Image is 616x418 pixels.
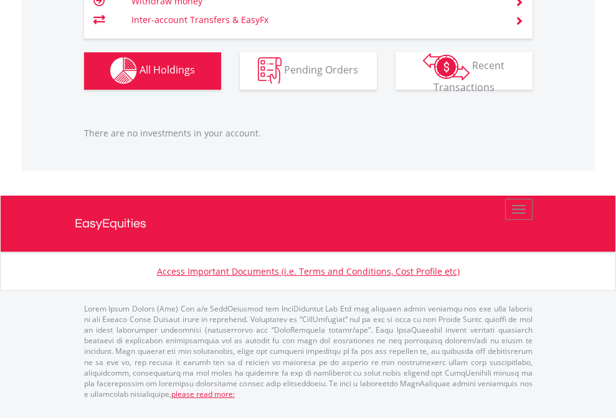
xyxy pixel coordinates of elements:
td: Inter-account Transfers & EasyFx [131,11,500,29]
img: holdings-wht.png [110,57,137,84]
a: EasyEquities [75,196,542,252]
span: All Holdings [140,63,195,77]
p: There are no investments in your account. [84,127,533,140]
button: Pending Orders [240,52,377,90]
button: Recent Transactions [396,52,533,90]
button: All Holdings [84,52,221,90]
span: Pending Orders [284,63,358,77]
p: Lorem Ipsum Dolors (Ame) Con a/e SeddOeiusmod tem InciDiduntut Lab Etd mag aliquaen admin veniamq... [84,303,533,399]
a: please read more: [171,389,235,399]
img: transactions-zar-wht.png [423,53,470,80]
img: pending_instructions-wht.png [258,57,282,84]
a: Access Important Documents (i.e. Terms and Conditions, Cost Profile etc) [157,265,460,277]
span: Recent Transactions [434,59,505,94]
